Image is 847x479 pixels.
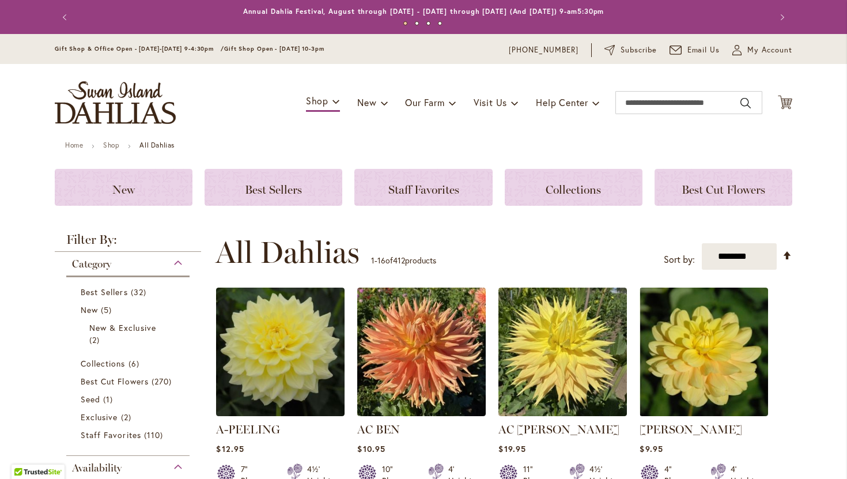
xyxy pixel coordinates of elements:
button: 1 of 4 [403,21,407,25]
a: Best Sellers [81,286,178,298]
span: $12.95 [216,443,244,454]
span: Best Sellers [245,183,302,197]
a: [PERSON_NAME] [640,423,742,436]
span: Our Farm [405,96,444,108]
img: A-Peeling [216,288,345,416]
span: 16 [377,255,385,266]
a: Staff Favorites [81,429,178,441]
span: 270 [152,375,175,387]
a: Subscribe [604,44,657,56]
a: Collections [505,169,642,206]
a: Seed [81,393,178,405]
span: All Dahlias [215,235,360,270]
span: 5 [101,304,115,316]
span: 110 [144,429,166,441]
span: Shop [306,95,328,107]
span: Best Cut Flowers [682,183,765,197]
span: Help Center [536,96,588,108]
a: AC [PERSON_NAME] [498,423,619,436]
button: 3 of 4 [426,21,430,25]
a: AHOY MATEY [640,408,768,418]
strong: All Dahlias [139,141,175,149]
span: Staff Favorites [388,183,459,197]
span: Collections [81,358,126,369]
span: Visit Us [474,96,507,108]
a: Collections [81,357,178,369]
span: New & Exclusive [89,322,156,333]
span: Collections [546,183,601,197]
button: Next [769,6,792,29]
a: store logo [55,81,176,124]
strong: Filter By: [55,233,201,252]
span: Seed [81,394,100,405]
span: Category [72,258,111,270]
span: Best Cut Flowers [81,376,149,387]
a: Shop [103,141,119,149]
span: $19.95 [498,443,525,454]
span: 2 [89,334,103,346]
button: 2 of 4 [415,21,419,25]
span: Staff Favorites [81,429,141,440]
a: Best Sellers [205,169,342,206]
a: [PHONE_NUMBER] [509,44,578,56]
button: Previous [55,6,78,29]
span: My Account [747,44,792,56]
a: Home [65,141,83,149]
a: Annual Dahlia Festival, August through [DATE] - [DATE] through [DATE] (And [DATE]) 9-am5:30pm [243,7,604,16]
span: 6 [128,357,142,369]
span: 2 [121,411,134,423]
span: $10.95 [357,443,385,454]
button: 4 of 4 [438,21,442,25]
span: 32 [131,286,149,298]
span: Exclusive [81,412,118,423]
a: Best Cut Flowers [81,375,178,387]
span: New [81,304,98,315]
a: Staff Favorites [354,169,492,206]
span: Gift Shop & Office Open - [DATE]-[DATE] 9-4:30pm / [55,45,224,52]
img: AC BEN [357,288,486,416]
span: New [357,96,376,108]
span: Subscribe [621,44,657,56]
a: A-PEELING [216,423,280,436]
button: My Account [732,44,792,56]
a: New [81,304,178,316]
a: Email Us [670,44,720,56]
span: Best Sellers [81,286,128,297]
a: New [55,169,192,206]
span: $9.95 [640,443,663,454]
a: Best Cut Flowers [655,169,792,206]
span: 412 [393,255,405,266]
span: Availability [72,462,122,474]
a: AC Jeri [498,408,627,418]
span: New [112,183,135,197]
span: 1 [103,393,116,405]
span: Email Us [687,44,720,56]
a: AC BEN [357,423,400,436]
a: A-Peeling [216,408,345,418]
a: AC BEN [357,408,486,418]
p: - of products [371,251,436,270]
img: AHOY MATEY [640,288,768,416]
span: 1 [371,255,375,266]
label: Sort by: [664,249,695,270]
img: AC Jeri [498,288,627,416]
a: New &amp; Exclusive [89,322,169,346]
span: Gift Shop Open - [DATE] 10-3pm [224,45,324,52]
a: Exclusive [81,411,178,423]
